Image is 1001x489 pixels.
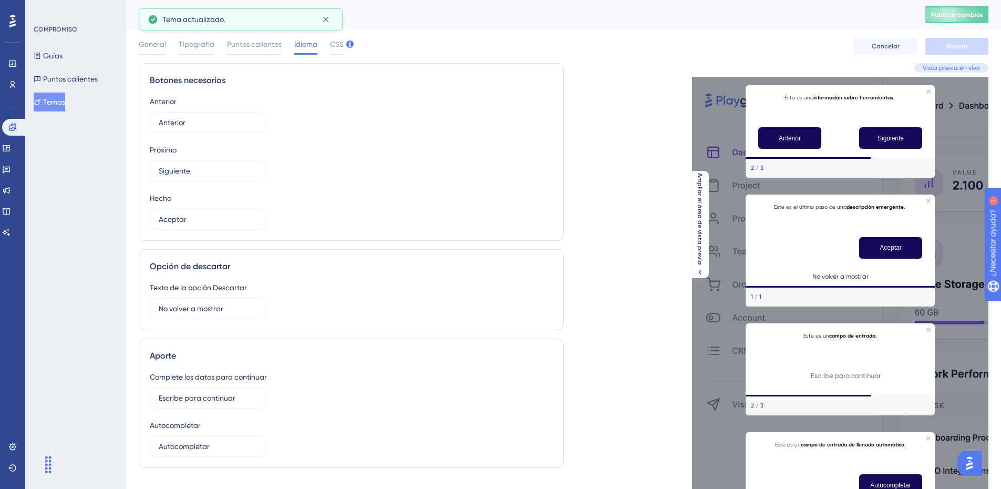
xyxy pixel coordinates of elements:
[294,40,317,48] font: Idioma
[150,75,225,85] font: Botones necesarios
[803,333,829,339] font: Este es un
[751,293,761,301] div: Paso 1 de 1
[34,93,65,111] button: Temas
[923,64,980,72] font: Vista previa en vivo
[751,165,763,171] font: 2 / 3
[150,146,177,154] font: Próximo
[34,46,63,65] button: Guías
[159,165,256,177] input: Próximo
[159,441,256,452] input: Autocompletar
[812,272,869,281] div: No volver a mostrar
[854,38,917,55] button: Cancelar
[870,482,911,489] font: Autocompletar
[98,6,101,12] font: 1
[847,204,905,210] font: descripción emergente.
[150,351,176,361] font: Aporte
[34,26,77,33] font: COMPROMISO
[139,40,166,48] font: General
[746,288,935,307] div: Pie de página
[159,117,256,128] input: Anterior
[43,98,65,106] font: Temas
[150,421,201,430] font: Autocompletar
[931,11,983,18] font: Publicar cambios
[926,436,931,441] div: Cerrar vista previa
[926,199,931,203] div: Cerrar vista previa
[758,127,821,149] button: Anterior
[150,373,267,381] font: Complete los datos para continuar
[925,38,988,55] button: Ahorrar
[150,261,230,271] font: Opción de descartar
[696,173,704,265] font: Ampliar el área de vista previa
[880,244,901,251] font: Aceptar
[957,447,988,479] iframe: Asistente de inicio de IA de UserGuiding
[925,6,988,23] button: Publicar cambios
[43,52,63,60] font: Guías
[150,194,171,202] font: Hecho
[40,449,57,481] div: Arrastrar
[779,135,801,142] font: Anterior
[751,164,763,172] div: Paso 2 de 3
[25,5,91,13] font: ¿Necesitar ayuda?
[801,442,906,448] font: campo de entrada de llenado automático.
[159,392,256,404] input: Complete los datos para continuar
[829,333,877,339] font: campo de entrada.
[159,213,256,225] input: Hecho
[926,89,931,94] div: Cerrar vista previa
[926,328,931,332] div: Cerrar vista previa
[746,159,935,178] div: Pie de página
[774,204,847,210] font: Este es el último paso de una
[751,402,763,410] div: Paso 2 de 3
[692,173,708,277] button: Ampliar el área de vista previa
[812,273,869,280] font: No volver a mostrar
[878,135,904,142] font: Siguiente
[751,293,761,300] font: 1 / 1
[179,40,214,48] font: Tipografía
[775,442,801,447] font: Este es un
[159,303,256,314] input: Texto de la opción Descartar
[34,69,98,88] button: Puntos calientes
[162,15,225,24] font: Tema actualizado.
[150,283,247,292] font: Texto de la opción Descartar
[43,75,98,83] font: Puntos calientes
[811,372,881,380] font: Escribe para continuar
[859,237,922,259] button: Hecho
[150,97,177,106] font: Anterior
[751,402,763,409] font: 2 / 3
[785,95,813,100] font: Esta es una
[330,40,344,48] font: CSS
[227,40,282,48] font: Puntos calientes
[859,127,922,149] button: Próximo
[746,396,935,415] div: Pie de página
[872,43,900,50] font: Cancelar
[946,43,968,50] font: Ahorrar
[813,95,895,101] font: información sobre herramientas.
